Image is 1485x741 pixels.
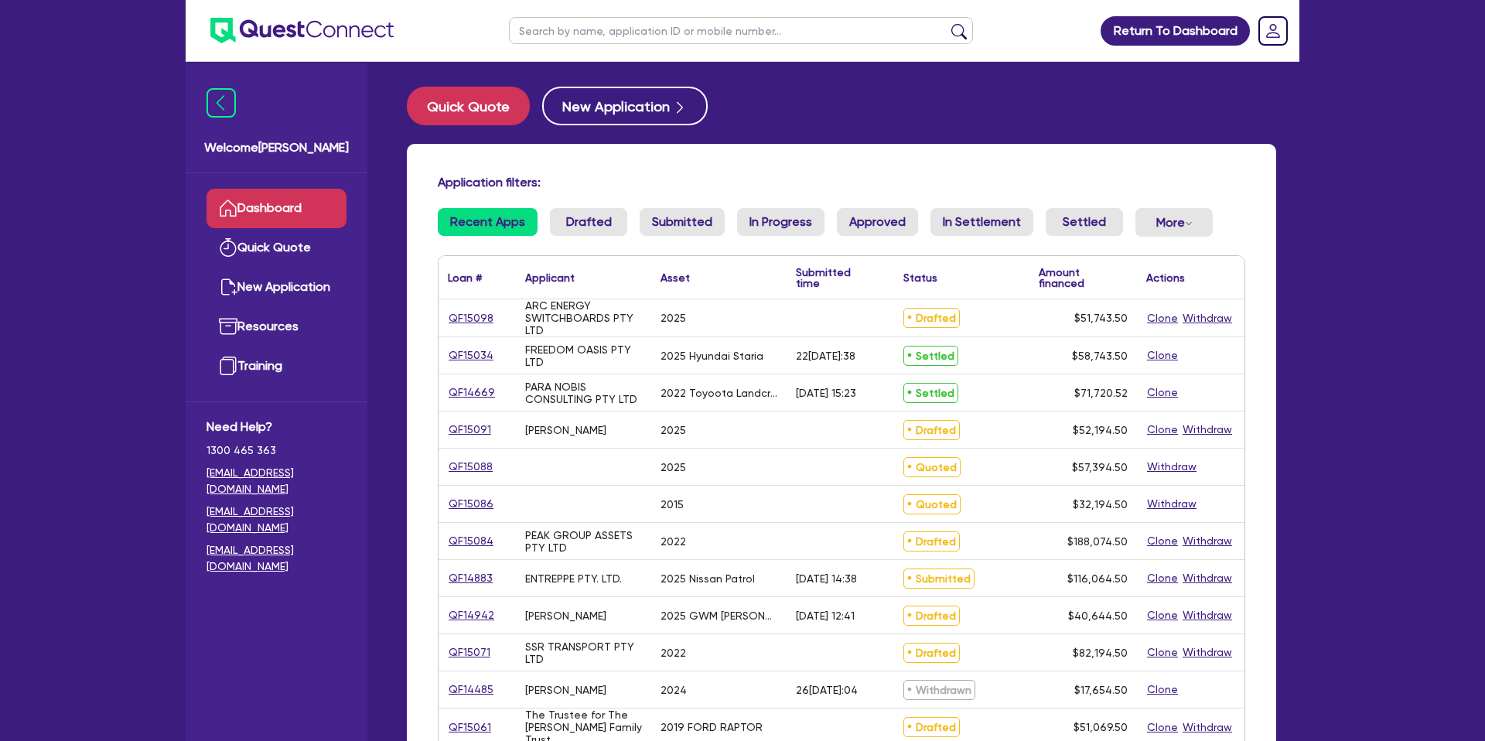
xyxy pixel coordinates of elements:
div: 2025 Nissan Patrol [661,572,755,585]
a: Recent Apps [438,208,538,236]
a: QF15091 [448,421,492,439]
span: $32,194.50 [1073,498,1128,511]
button: Clone [1146,532,1179,550]
span: Quoted [903,494,961,514]
a: In Settlement [930,208,1033,236]
img: quest-connect-logo-blue [210,18,394,43]
div: [DATE] 12:41 [796,610,855,622]
span: $58,743.50 [1072,350,1128,362]
div: ARC ENERGY SWITCHBOARDS PTY LTD [525,299,642,336]
span: Withdrawn [903,680,975,700]
button: Withdraw [1146,458,1197,476]
a: Training [207,347,346,386]
div: [PERSON_NAME] [525,424,606,436]
img: quick-quote [219,238,237,257]
span: Drafted [903,643,960,663]
button: Quick Quote [407,87,530,125]
button: Withdraw [1182,309,1233,327]
div: 2022 [661,535,686,548]
button: Clone [1146,309,1179,327]
button: Clone [1146,569,1179,587]
span: Welcome [PERSON_NAME] [204,138,349,157]
div: 2024 [661,684,687,696]
button: Clone [1146,644,1179,661]
a: QF15088 [448,458,493,476]
a: Resources [207,307,346,347]
div: [PERSON_NAME] [525,684,606,696]
a: QF15086 [448,495,494,513]
button: Withdraw [1182,569,1233,587]
div: Loan # [448,272,482,283]
button: New Application [542,87,708,125]
span: $51,743.50 [1074,312,1128,324]
a: QF15084 [448,532,494,550]
span: $40,644.50 [1068,610,1128,622]
button: Withdraw [1182,606,1233,624]
button: Withdraw [1146,495,1197,513]
div: Actions [1146,272,1185,283]
h4: Application filters: [438,175,1245,190]
a: QF14485 [448,681,494,698]
button: Clone [1146,719,1179,736]
div: PARA NOBIS CONSULTING PTY LTD [525,381,642,405]
span: Drafted [903,717,960,737]
button: Withdraw [1182,532,1233,550]
a: QF15098 [448,309,494,327]
a: New Application [207,268,346,307]
span: Need Help? [207,418,346,436]
div: Asset [661,272,690,283]
div: 2025 [661,424,686,436]
div: 2025 [661,312,686,324]
div: 2015 [661,498,684,511]
span: Settled [903,383,958,403]
a: Dropdown toggle [1253,11,1293,51]
button: Clone [1146,384,1179,401]
a: [EMAIL_ADDRESS][DOMAIN_NAME] [207,504,346,536]
div: 2019 FORD RAPTOR [661,721,763,733]
div: PEAK GROUP ASSETS PTY LTD [525,529,642,554]
a: [EMAIL_ADDRESS][DOMAIN_NAME] [207,465,346,497]
button: Clone [1146,347,1179,364]
input: Search by name, application ID or mobile number... [509,17,973,44]
img: icon-menu-close [207,88,236,118]
div: Status [903,272,937,283]
div: 2022 [661,647,686,659]
button: Withdraw [1182,719,1233,736]
div: Applicant [525,272,575,283]
div: Submitted time [796,267,871,289]
span: Settled [903,346,958,366]
a: QF14883 [448,569,493,587]
div: [DATE] 15:23 [796,387,856,399]
span: Quoted [903,457,961,477]
span: Drafted [903,531,960,551]
div: 2025 GWM [PERSON_NAME] [661,610,777,622]
button: Withdraw [1182,421,1233,439]
span: Drafted [903,606,960,626]
a: QF15034 [448,347,494,364]
span: $17,654.50 [1074,684,1128,696]
a: QF14942 [448,606,495,624]
a: Drafted [550,208,627,236]
a: Quick Quote [207,228,346,268]
span: Drafted [903,420,960,440]
span: Submitted [903,569,975,589]
img: training [219,357,237,375]
button: Clone [1146,606,1179,624]
span: $188,074.50 [1067,535,1128,548]
a: Settled [1046,208,1123,236]
span: Drafted [903,308,960,328]
a: [EMAIL_ADDRESS][DOMAIN_NAME] [207,542,346,575]
a: Approved [837,208,918,236]
a: In Progress [737,208,824,236]
button: Clone [1146,681,1179,698]
a: Quick Quote [407,87,542,125]
img: new-application [219,278,237,296]
span: $51,069.50 [1074,721,1128,733]
a: QF15061 [448,719,492,736]
div: 2022 Toyoota Landcruiser [661,387,777,399]
a: Dashboard [207,189,346,228]
button: Withdraw [1182,644,1233,661]
div: [DATE] 14:38 [796,572,857,585]
div: ENTREPPE PTY. LTD. [525,572,622,585]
